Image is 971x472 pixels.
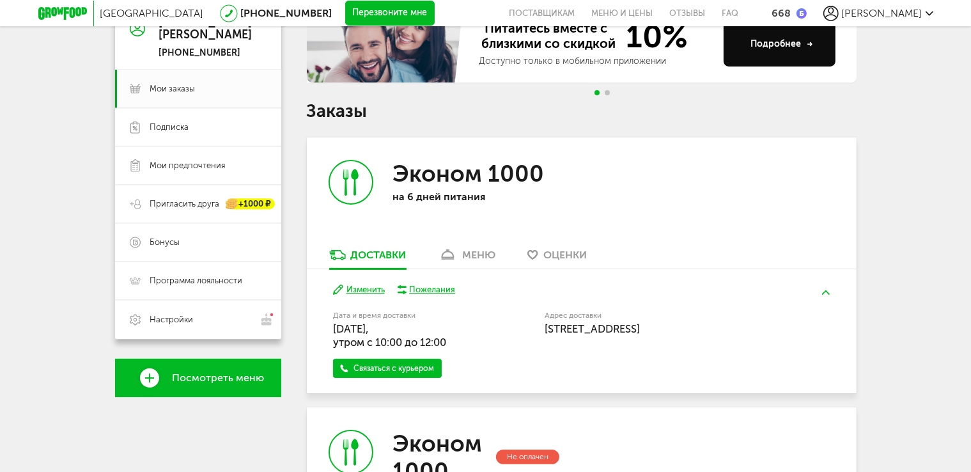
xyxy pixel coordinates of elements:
[521,248,593,269] a: Оценки
[409,284,455,295] div: Пожелания
[115,223,281,262] a: Бонусы
[496,450,559,464] div: Не оплачен
[307,6,467,83] img: family-banner.579af9d.jpg
[150,275,243,287] span: Программа лояльности
[333,322,446,349] span: [DATE], утром c 10:00 до 12:00
[545,322,640,335] span: [STREET_ADDRESS]
[241,7,332,19] a: [PHONE_NUMBER]
[226,199,275,210] div: +1000 ₽
[159,47,252,59] div: [PHONE_NUMBER]
[724,22,835,67] button: Подробнее
[398,284,456,295] button: Пожелания
[594,90,600,95] span: Go to slide 1
[100,7,204,19] span: [GEOGRAPHIC_DATA]
[307,103,857,120] h1: Заказы
[605,90,610,95] span: Go to slide 2
[392,191,559,203] p: на 6 дней питания
[150,237,180,248] span: Бонусы
[173,372,265,384] span: Посмотреть меню
[333,284,385,296] button: Изменить
[115,108,281,146] a: Подписка
[150,83,196,95] span: Мои заказы
[751,38,813,51] div: Подробнее
[115,300,281,339] a: Настройки
[543,249,587,261] span: Оценки
[842,7,922,19] span: [PERSON_NAME]
[772,7,791,19] div: 668
[150,314,194,326] span: Настройки
[432,248,502,269] a: меню
[545,312,783,319] label: Адрес доставки
[159,17,252,42] div: [PERSON_NAME] [PERSON_NAME]
[822,290,830,295] img: arrow-up-green.5eb5f82.svg
[392,160,544,187] h3: Эконом 1000
[619,20,688,52] span: 10%
[462,249,495,261] div: меню
[115,70,281,108] a: Мои заказы
[345,1,435,26] button: Перезвоните мне
[479,55,713,68] div: Доступно только в мобильном приложении
[479,20,619,52] span: Питайтесь вместе с близкими со скидкой
[796,8,807,19] img: bonus_b.cdccf46.png
[150,122,189,133] span: Подписка
[323,248,413,269] a: Доставки
[333,312,479,319] label: Дата и время доставки
[115,359,281,397] a: Посмотреть меню
[115,262,281,300] a: Программа лояльности
[150,160,226,171] span: Мои предпочтения
[351,249,407,261] div: Доставки
[333,359,442,378] a: Связаться с курьером
[115,146,281,185] a: Мои предпочтения
[150,198,220,210] span: Пригласить друга
[115,185,281,223] a: Пригласить друга +1000 ₽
